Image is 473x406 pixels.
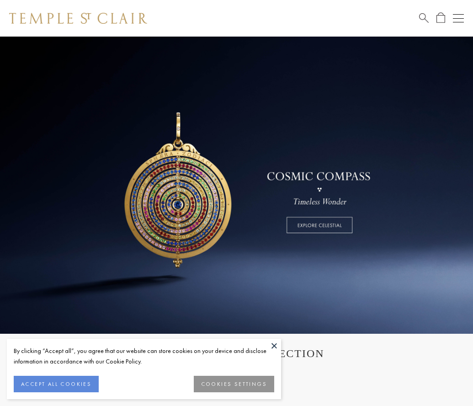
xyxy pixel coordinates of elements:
a: Search [419,12,429,24]
button: ACCEPT ALL COOKIES [14,376,99,392]
a: Open Shopping Bag [436,12,445,24]
button: Open navigation [453,13,464,24]
img: Temple St. Clair [9,13,147,24]
div: By clicking “Accept all”, you agree that our website can store cookies on your device and disclos... [14,346,274,367]
button: COOKIES SETTINGS [194,376,274,392]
